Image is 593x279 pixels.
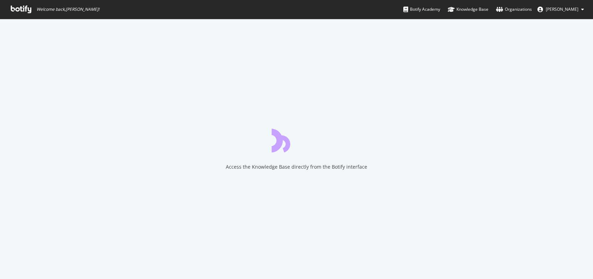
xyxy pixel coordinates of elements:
div: Botify Academy [403,6,440,13]
div: Access the Knowledge Base directly from the Botify interface [226,163,367,170]
button: [PERSON_NAME] [532,4,590,15]
div: animation [272,127,322,152]
span: Welcome back, [PERSON_NAME] ! [36,7,99,12]
div: Organizations [496,6,532,13]
div: Knowledge Base [448,6,488,13]
span: Andrea Scalia [546,6,578,12]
